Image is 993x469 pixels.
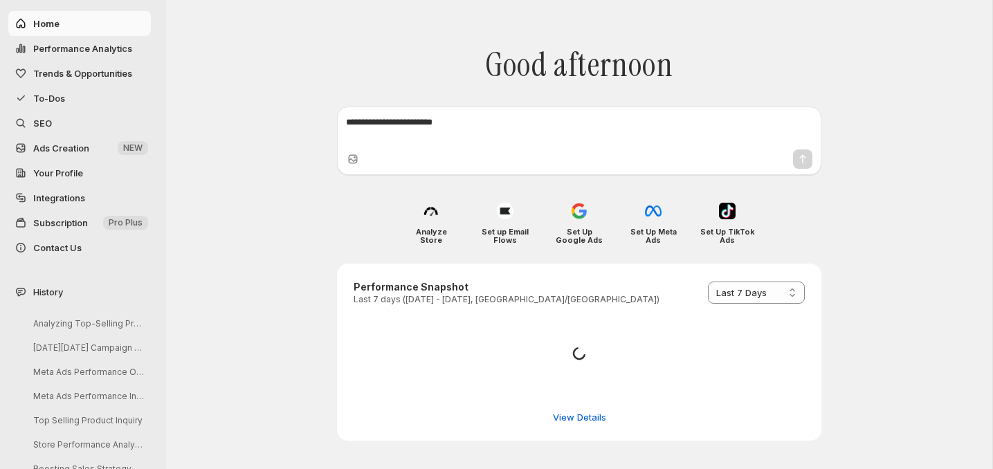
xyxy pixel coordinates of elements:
span: Subscription [33,217,88,228]
p: Last 7 days ([DATE] - [DATE], [GEOGRAPHIC_DATA]/[GEOGRAPHIC_DATA]) [354,294,659,305]
a: Your Profile [8,160,151,185]
span: Performance Analytics [33,43,132,54]
span: Pro Plus [109,217,143,228]
button: Ads Creation [8,136,151,160]
button: Upload image [346,152,360,166]
h4: Set Up Google Ads [552,228,607,244]
img: Analyze Store icon [423,203,439,219]
span: Home [33,18,60,29]
span: Your Profile [33,167,83,178]
h3: Performance Snapshot [354,280,659,294]
button: Meta Ads Performance Inquiry [22,385,154,407]
button: Meta Ads Performance Overview [22,361,154,383]
h4: Set Up Meta Ads [626,228,681,244]
span: History [33,285,63,299]
button: Subscription [8,210,151,235]
img: Set Up Meta Ads icon [645,203,662,219]
button: [DATE][DATE] Campaign Strategy Development [22,337,154,358]
span: View Details [553,410,606,424]
img: Set Up Google Ads icon [571,203,587,219]
span: To-Dos [33,93,65,104]
button: Contact Us [8,235,151,260]
a: Integrations [8,185,151,210]
h4: Analyze Store [404,228,459,244]
h4: Set Up TikTok Ads [700,228,755,244]
button: Home [8,11,151,36]
a: SEO [8,111,151,136]
span: Ads Creation [33,142,89,154]
span: SEO [33,118,52,129]
span: Integrations [33,192,85,203]
button: Trends & Opportunities [8,61,151,86]
button: Performance Analytics [8,36,151,61]
button: Analyzing Top-Selling Products Overview [22,313,154,334]
span: Contact Us [33,242,82,253]
img: Set up Email Flows icon [497,203,513,219]
img: Set Up TikTok Ads icon [719,203,736,219]
button: View detailed performance [545,406,614,428]
span: NEW [123,142,143,154]
button: Top Selling Product Inquiry [22,410,154,431]
button: To-Dos [8,86,151,111]
h4: Set up Email Flows [478,228,533,244]
span: Trends & Opportunities [33,68,132,79]
button: Store Performance Analysis and Recommendations [22,434,154,455]
span: Good afternoon [485,45,673,85]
